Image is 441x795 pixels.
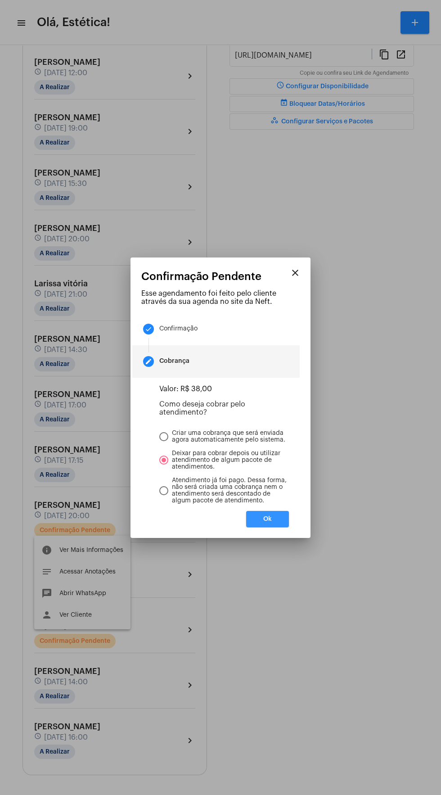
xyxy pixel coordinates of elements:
span: Ok [263,516,272,522]
p: Valor: R$ 38,00 [159,385,289,393]
label: Como deseja cobrar pelo atendimento? [159,401,245,416]
div: Confirmação [159,325,198,332]
span: Deixar para cobrar depois ou utilizar atendimento de algum pacote de atendimentos. [168,450,289,470]
span: Criar uma cobrança que será enviada agora automaticamente pelo sistema. [168,430,289,443]
mat-icon: close [290,267,301,278]
span: Confirmação Pendente [141,271,261,282]
p: Esse agendamento foi feito pelo cliente através da sua agenda no site da Neft. [141,289,300,306]
span: Atendimento já foi pago. Dessa forma, não será criada uma cobrança nem o atendimento será descont... [168,477,289,504]
mat-icon: create [145,358,152,365]
button: Ok [246,511,289,527]
div: Cobrança [159,358,189,365]
mat-icon: done [145,325,152,333]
